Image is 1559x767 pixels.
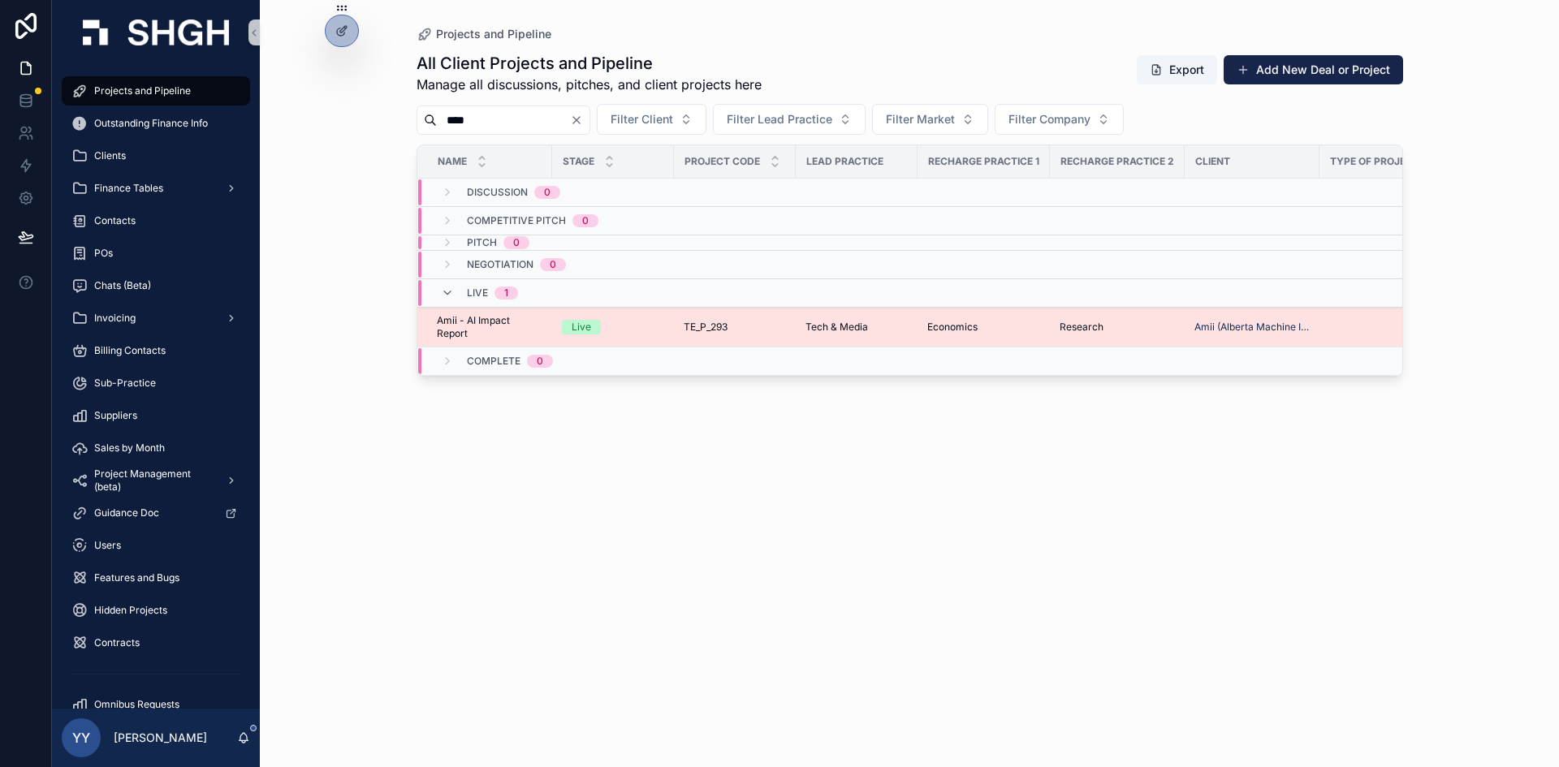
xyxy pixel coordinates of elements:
[94,279,151,292] span: Chats (Beta)
[995,104,1124,135] button: Select Button
[467,355,520,368] span: Complete
[62,76,250,106] a: Projects and Pipeline
[611,111,673,127] span: Filter Client
[62,141,250,170] a: Clients
[62,304,250,333] a: Invoicing
[62,206,250,235] a: Contacts
[94,117,208,130] span: Outstanding Finance Info
[570,114,589,127] button: Clear
[1008,111,1090,127] span: Filter Company
[62,563,250,592] a: Features and Bugs
[562,320,664,334] a: Live
[94,214,136,227] span: Contacts
[94,344,166,357] span: Billing Contacts
[94,604,167,617] span: Hidden Projects
[713,104,866,135] button: Select Button
[597,104,706,135] button: Select Button
[927,321,1040,334] a: Economics
[62,271,250,300] a: Chats (Beta)
[417,75,762,94] span: Manage all discussions, pitches, and client projects here
[438,155,467,168] span: Name
[94,182,163,195] span: Finance Tables
[1224,55,1403,84] button: Add New Deal or Project
[94,571,179,584] span: Features and Bugs
[467,287,488,299] span: Live
[727,111,832,127] span: Filter Lead Practice
[467,186,528,199] span: Discussion
[544,186,551,199] div: 0
[513,236,520,249] div: 0
[1060,321,1103,334] span: Research
[582,214,589,227] div: 0
[52,65,260,709] div: scrollable content
[62,628,250,657] a: Contracts
[872,104,988,135] button: Select Button
[72,728,90,748] span: YY
[1194,321,1310,334] a: Amii (Alberta Machine Intelligence Institute)
[94,409,137,422] span: Suppliers
[62,174,250,203] a: Finance Tables
[94,698,179,711] span: Omnibus Requests
[114,730,207,746] p: [PERSON_NAME]
[537,355,543,368] div: 0
[684,155,760,168] span: Project Code
[886,111,955,127] span: Filter Market
[805,321,908,334] a: Tech & Media
[436,26,551,42] span: Projects and Pipeline
[62,401,250,430] a: Suppliers
[928,155,1039,168] span: Recharge Practice 1
[94,636,140,649] span: Contracts
[467,258,533,271] span: Negotiation
[62,239,250,268] a: POs
[467,236,497,249] span: Pitch
[94,506,159,519] span: Guidance Doc
[94,377,156,390] span: Sub-Practice
[684,321,728,334] span: TE_P_293
[550,258,556,271] div: 0
[62,690,250,719] a: Omnibus Requests
[1060,155,1174,168] span: Recharge Practice 2
[417,52,762,75] h1: All Client Projects and Pipeline
[806,155,883,168] span: Lead Practice
[62,433,250,463] a: Sales by Month
[94,312,136,325] span: Invoicing
[94,149,126,162] span: Clients
[417,26,551,42] a: Projects and Pipeline
[62,336,250,365] a: Billing Contacts
[94,84,191,97] span: Projects and Pipeline
[94,442,165,455] span: Sales by Month
[927,321,978,334] span: Economics
[563,155,594,168] span: Stage
[684,321,786,334] a: TE_P_293
[83,19,229,45] img: App logo
[94,539,121,552] span: Users
[94,468,213,493] span: Project Management (beta)
[437,314,542,340] a: Amii - AI Impact Report
[62,109,250,138] a: Outstanding Finance Info
[504,287,508,299] div: 1
[467,214,566,227] span: Competitive Pitch
[62,596,250,625] a: Hidden Projects
[572,320,591,334] div: Live
[62,498,250,528] a: Guidance Doc
[94,247,113,260] span: POs
[805,321,868,334] span: Tech & Media
[1060,321,1175,334] a: Research
[1195,155,1230,168] span: Client
[62,368,250,398] a: Sub-Practice
[1137,55,1217,84] button: Export
[62,531,250,560] a: Users
[62,466,250,495] a: Project Management (beta)
[1330,155,1419,168] span: Type of Project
